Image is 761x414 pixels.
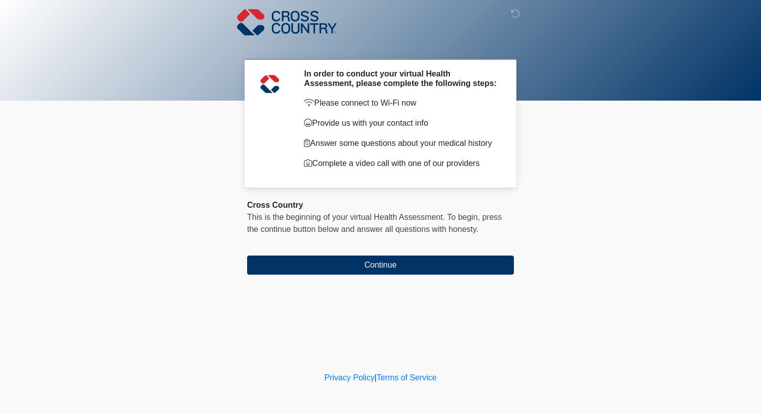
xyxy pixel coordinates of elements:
[304,157,499,170] p: Complete a video call with one of our providers
[237,8,337,37] img: Cross Country Logo
[376,373,436,382] a: Terms of Service
[247,213,445,221] span: This is the beginning of your virtual Health Assessment.
[247,199,514,211] div: Cross Country
[240,36,521,55] h1: ‎ ‎ ‎
[325,373,375,382] a: Privacy Policy
[247,256,514,275] button: Continue
[304,137,499,149] p: Answer some questions about your medical history
[447,213,482,221] span: To begin,
[247,213,502,233] span: press the continue button below and answer all questions with honesty.
[304,69,499,88] h2: In order to conduct your virtual Health Assessment, please complete the following steps:
[304,97,499,109] p: Please connect to Wi-Fi now
[255,69,285,99] img: Agent Avatar
[374,373,376,382] a: |
[304,117,499,129] p: Provide us with your contact info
